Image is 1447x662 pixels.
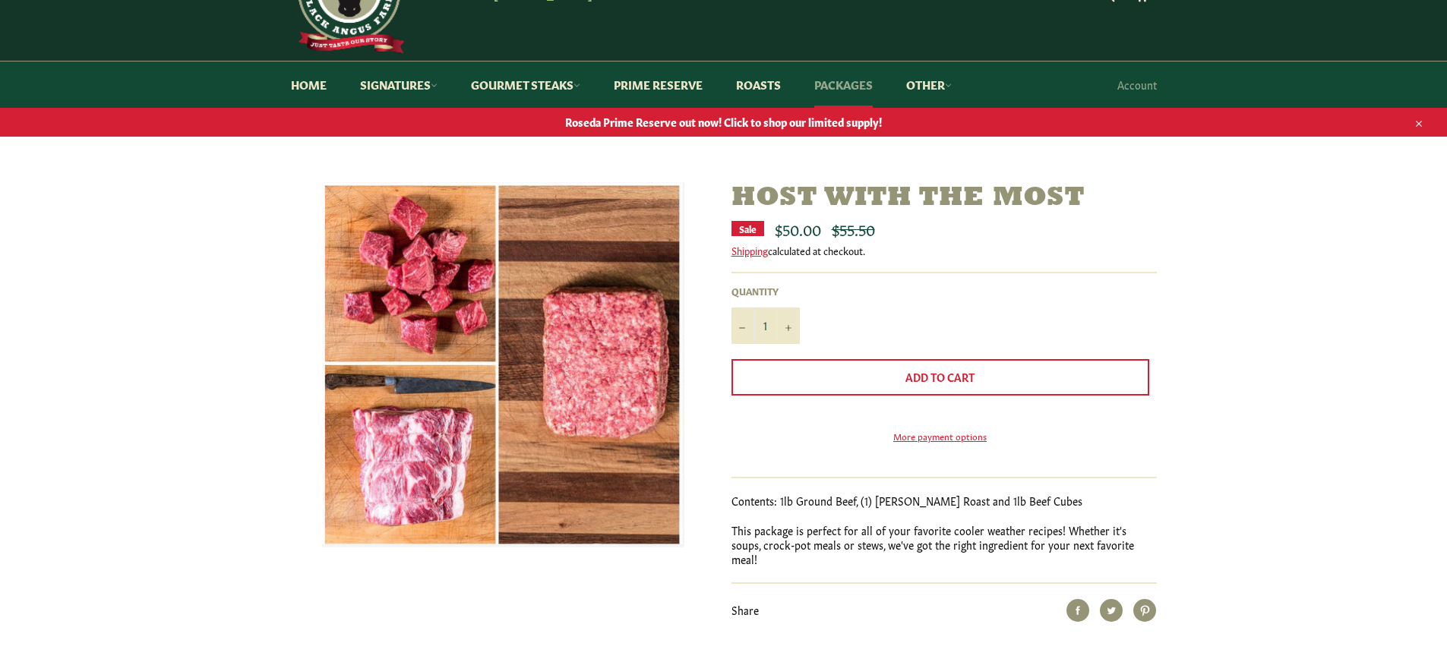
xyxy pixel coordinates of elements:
[799,61,888,108] a: Packages
[599,61,718,108] a: Prime Reserve
[721,61,796,108] a: Roasts
[731,182,1157,215] h1: Host With The Most
[731,523,1157,567] p: This package is perfect for all of your favorite cooler weather recipes! Whether it's soups, croc...
[731,244,1157,257] div: calculated at checkout.
[775,218,821,239] span: $50.00
[731,493,1157,508] p: Contents: 1lb Ground Beef, (1) [PERSON_NAME] Roast and 1lb Beef Cubes
[891,61,967,108] a: Other
[1110,62,1164,107] a: Account
[731,430,1149,443] a: More payment options
[731,307,754,344] button: Reduce item quantity by one
[731,285,800,298] label: Quantity
[905,369,975,384] span: Add to Cart
[731,221,764,236] div: Sale
[832,218,875,239] s: $55.50
[345,61,453,108] a: Signatures
[731,602,759,617] span: Share
[322,182,684,547] img: Host With The Most
[276,61,342,108] a: Home
[777,307,800,344] button: Increase item quantity by one
[731,243,768,257] a: Shipping
[731,359,1149,396] button: Add to Cart
[456,61,596,108] a: Gourmet Steaks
